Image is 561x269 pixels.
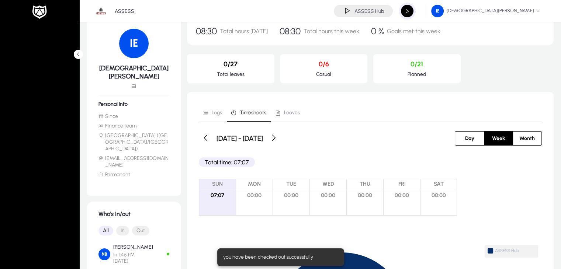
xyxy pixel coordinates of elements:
[116,226,129,235] button: In
[379,60,455,68] p: 0/21
[515,132,539,145] span: Month
[98,226,113,235] button: All
[115,8,134,14] p: ASSESS
[220,28,268,35] span: Total hours [DATE]
[286,71,362,77] p: Casual
[199,157,255,167] p: Total time: 07:07
[495,248,535,254] span: ASSESS Hub
[98,155,169,168] li: [EMAIL_ADDRESS][DOMAIN_NAME]
[304,28,359,35] span: Total hours this week
[98,113,169,120] li: Since
[461,132,479,145] span: Day
[484,132,513,145] button: Week
[113,252,153,264] span: In 1:45 PM [DATE]
[284,110,300,115] span: Leaves
[196,26,217,36] span: 08:30
[94,4,108,18] img: 1.png
[273,179,309,189] span: TUE
[431,5,444,17] img: 104.png
[271,104,305,122] a: Leaves
[310,189,346,202] span: 00:00
[280,26,301,36] span: 08:30
[387,28,440,35] span: Goals met this week
[98,171,169,178] li: Permanent
[98,223,169,238] mat-button-toggle-group: Font Style
[384,189,420,202] span: 00:00
[310,179,346,189] span: WED
[199,104,227,122] a: Logs
[425,4,546,18] button: [DEMOGRAPHIC_DATA][PERSON_NAME]
[119,29,149,58] img: 104.png
[347,179,383,189] span: THU
[455,132,484,145] button: Day
[354,8,384,14] h4: ASSESS Hub
[217,248,341,266] div: you have been checked out successfully
[371,26,384,36] span: 0 %
[113,244,153,250] p: [PERSON_NAME]
[513,132,541,145] button: Month
[98,210,169,217] h1: Who's In/out
[236,179,273,189] span: MON
[273,189,309,202] span: 00:00
[98,64,169,80] h5: [DEMOGRAPHIC_DATA][PERSON_NAME]
[488,248,535,255] span: ASSESS Hub
[30,4,49,20] img: white-logo.png
[199,189,236,202] span: 07:07
[236,189,273,202] span: 00:00
[420,189,457,202] span: 00:00
[217,134,263,143] h3: [DATE] - [DATE]
[193,71,269,77] p: Total leaves
[286,60,362,68] p: 0/6
[98,132,169,152] li: [GEOGRAPHIC_DATA] ([GEOGRAPHIC_DATA]/[GEOGRAPHIC_DATA])
[212,110,222,115] span: Logs
[227,104,271,122] a: Timesheets
[347,189,383,202] span: 00:00
[420,179,457,189] span: SAT
[199,179,236,189] span: SUN
[98,101,169,107] h6: Personal Info
[384,179,420,189] span: FRI
[488,132,509,145] span: Week
[240,110,266,115] span: Timesheets
[98,248,110,260] img: Mahmoud Bashandy
[379,71,455,77] p: Planned
[431,5,540,17] span: [DEMOGRAPHIC_DATA][PERSON_NAME]
[132,226,149,235] button: Out
[193,60,269,68] p: 0/27
[98,123,169,129] li: Finance team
